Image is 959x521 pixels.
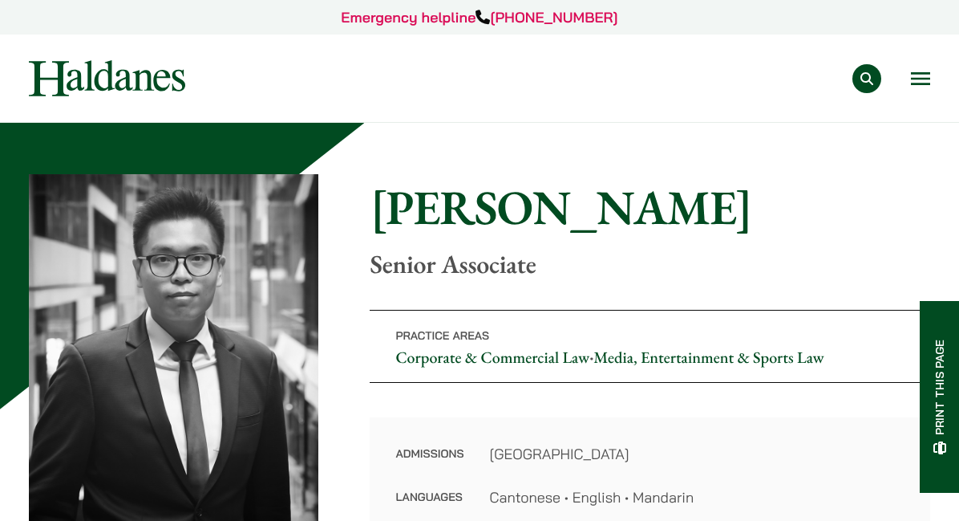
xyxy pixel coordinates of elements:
button: Open menu [911,72,930,85]
a: Emergency helpline[PHONE_NUMBER] [341,8,617,26]
p: Senior Associate [370,249,930,279]
dt: Admissions [395,443,463,486]
button: Search [852,64,881,93]
a: Media, Entertainment & Sports Law [593,347,823,368]
dt: Languages [395,486,463,508]
span: Practice Areas [395,328,489,343]
p: • [370,310,930,383]
a: Corporate & Commercial Law [395,347,589,368]
h1: [PERSON_NAME] [370,178,930,236]
img: Logo of Haldanes [29,60,185,96]
dd: Cantonese • English • Mandarin [490,486,904,508]
dd: [GEOGRAPHIC_DATA] [490,443,904,465]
